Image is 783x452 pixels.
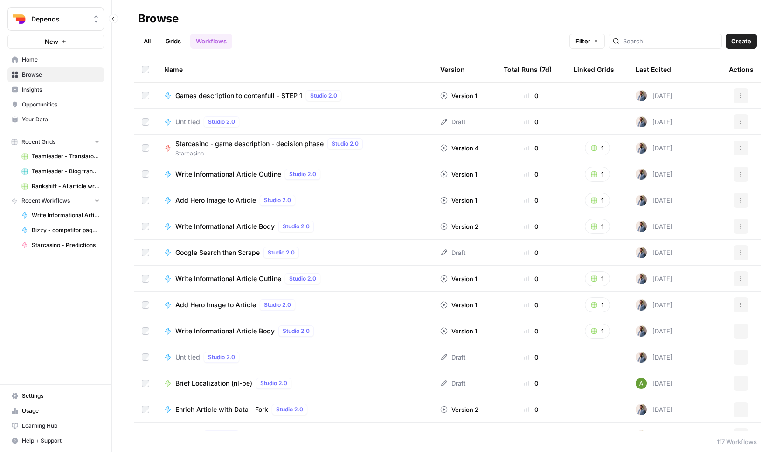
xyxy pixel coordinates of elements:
span: Studio 2.0 [332,140,359,148]
a: Starcasino - Predictions [17,238,104,253]
div: [DATE] [636,430,672,441]
a: Browse [7,67,104,82]
span: Opportunities [22,100,100,109]
div: Version 2 [440,405,478,414]
div: [DATE] [636,352,672,363]
a: Teamleader - Translator V2 - [PERSON_NAME] [17,149,104,164]
span: Learning Hub [22,422,100,430]
div: Draft [440,431,465,440]
div: Draft [440,248,465,257]
span: Untitled [175,117,200,127]
div: Version 4 [440,143,479,153]
span: Help + Support [22,437,100,445]
div: 0 [504,431,559,440]
img: 542af2wjek5zirkck3dd1n2hljhm [636,169,647,180]
span: Filter [575,36,590,46]
button: 1 [585,324,610,339]
span: Studio 2.0 [310,92,337,100]
div: [DATE] [636,142,672,154]
span: Write Informational Article Outline [175,274,281,283]
span: Teamleader - Blog translator - V3 Grid [32,167,100,176]
span: Games description to contenfull - STEP 1 [175,91,302,100]
span: Studio 2.0 [283,222,310,231]
span: Settings [22,392,100,400]
span: Enrich Article with Data - Fork [175,405,268,414]
a: Grids [160,34,187,49]
img: 542af2wjek5zirkck3dd1n2hljhm [636,404,647,415]
span: Brief Localization (nl-be) [175,379,252,388]
span: Recent Workflows [21,197,70,205]
img: 542af2wjek5zirkck3dd1n2hljhm [636,116,647,127]
span: Studio 2.0 [260,379,287,388]
div: [DATE] [636,299,672,311]
div: Name [164,56,425,82]
span: Write Informational Article Outline [32,211,100,219]
a: Enrich Article with Data - ForkStudio 2.0 [164,404,425,415]
button: 1 [585,141,610,155]
img: 542af2wjek5zirkck3dd1n2hljhm [636,142,647,154]
div: 0 [504,196,559,205]
span: Insights [22,85,100,94]
a: Learning Hub [7,418,104,433]
div: Version 2 [440,222,478,231]
div: [DATE] [636,378,672,389]
a: All [138,34,156,49]
div: [DATE] [636,195,672,206]
div: Version [440,56,465,82]
div: 0 [504,117,559,127]
div: Draft [440,353,465,362]
div: Version 1 [440,274,477,283]
span: Studio 2.0 [208,353,235,361]
div: Version 1 [440,326,477,336]
a: Settings [7,388,104,403]
span: Write Informational Article Body [175,222,275,231]
span: Untitled [175,353,200,362]
span: Starcasino - game description - decision phase [175,139,324,148]
button: Workspace: Depends [7,7,104,31]
div: [DATE] [636,221,672,232]
a: Your Data [7,112,104,127]
span: Home [22,56,100,64]
div: 0 [504,300,559,310]
div: 0 [504,91,559,100]
div: [DATE] [636,404,672,415]
span: Teamleader - Translator V2 - [PERSON_NAME] [32,152,100,161]
img: nyfqhp7vrleyff9tydoqbt2td0mu [636,378,647,389]
div: 0 [504,248,559,257]
div: 0 [504,405,559,414]
span: Studio 2.0 [208,118,235,126]
a: Insights [7,82,104,97]
div: [DATE] [636,273,672,284]
div: Version 1 [440,300,477,310]
a: Write Informational Article OutlineStudio 2.0 [164,273,425,284]
div: [DATE] [636,247,672,258]
a: Add Hero Image to ArticleStudio 2.0 [164,299,425,311]
img: 542af2wjek5zirkck3dd1n2hljhm [636,247,647,258]
button: 1 [585,167,610,182]
div: Draft [440,379,465,388]
img: 542af2wjek5zirkck3dd1n2hljhm [636,299,647,311]
div: 0 [504,143,559,153]
div: Browse [138,11,179,26]
a: Brief Localization (nl-be)Studio 2.0 [164,378,425,389]
a: Workflows [190,34,232,49]
div: Actions [729,56,754,82]
div: 0 [504,326,559,336]
div: Version 1 [440,196,477,205]
span: Studio 2.0 [264,301,291,309]
div: Version 1 [440,169,477,179]
a: Usage [7,403,104,418]
button: Create [726,34,757,49]
a: UntitledStudio 2.0 [164,352,425,363]
button: Filter [569,34,605,49]
input: Search [623,36,718,46]
div: 0 [504,222,559,231]
img: 542af2wjek5zirkck3dd1n2hljhm [636,273,647,284]
div: Draft [440,117,465,127]
button: Help + Support [7,433,104,448]
span: Starcasino - Predictions [32,241,100,249]
span: Usage [22,407,100,415]
span: Untitled [175,431,200,440]
span: Studio 2.0 [289,275,316,283]
span: Starcasino [175,149,367,158]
